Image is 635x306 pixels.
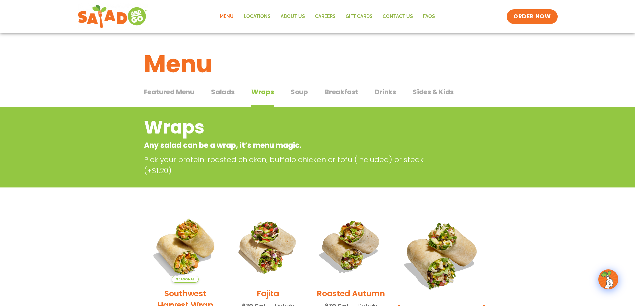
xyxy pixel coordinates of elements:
p: Any salad can be a wrap, it’s menu magic. [144,140,438,151]
img: wpChatIcon [599,270,618,289]
span: ORDER NOW [513,13,551,21]
span: Salads [211,87,235,97]
a: ORDER NOW [507,9,557,24]
a: Locations [239,9,276,24]
nav: Menu [215,9,440,24]
h2: Wraps [144,114,438,141]
a: GIFT CARDS [341,9,378,24]
span: Drinks [375,87,396,97]
a: About Us [276,9,310,24]
a: FAQs [418,9,440,24]
p: Pick your protein: roasted chicken, buffalo chicken or tofu (included) or steak (+$1.20) [144,154,441,176]
a: Contact Us [378,9,418,24]
h2: Fajita [257,288,279,299]
img: Product photo for BBQ Ranch Wrap [397,210,486,299]
a: Menu [215,9,239,24]
h1: Menu [144,46,491,82]
span: Breakfast [325,87,358,97]
div: Tabbed content [144,85,491,107]
img: Product photo for Roasted Autumn Wrap [314,210,387,283]
a: Careers [310,9,341,24]
span: Seasonal [172,276,199,283]
span: Soup [291,87,308,97]
img: Product photo for Fajita Wrap [232,210,304,283]
h2: Roasted Autumn [317,288,385,299]
span: Sides & Kids [413,87,454,97]
img: new-SAG-logo-768×292 [78,3,148,30]
img: Product photo for Southwest Harvest Wrap [149,210,222,283]
span: Featured Menu [144,87,194,97]
span: Wraps [251,87,274,97]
